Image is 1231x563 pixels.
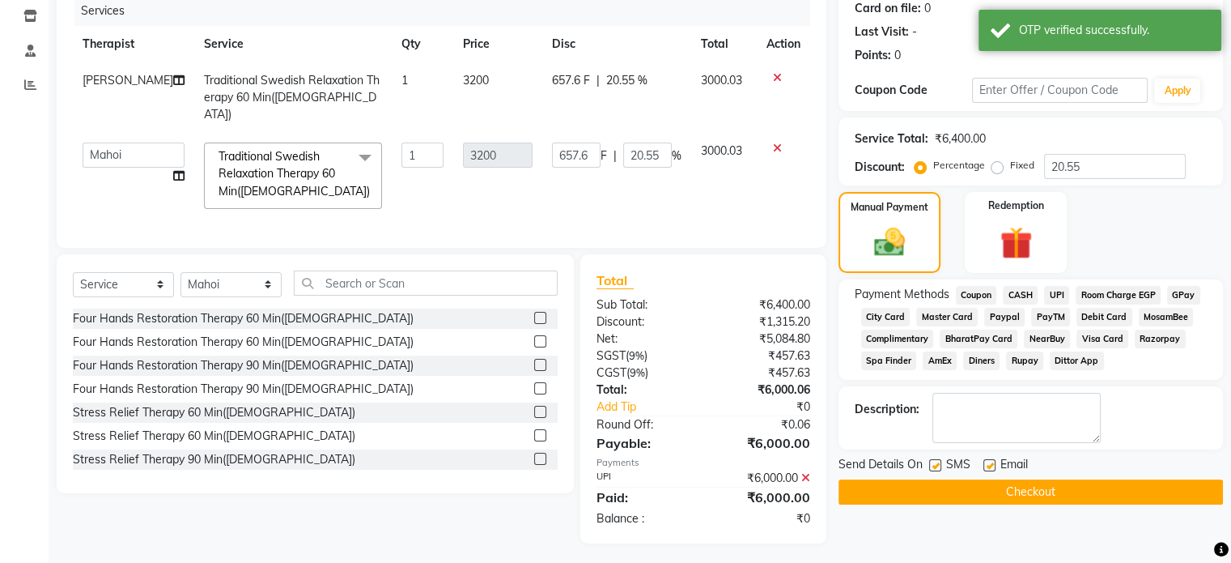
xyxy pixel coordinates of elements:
span: 20.55 % [606,72,647,89]
input: Enter Offer / Coupon Code [972,78,1148,103]
div: ₹6,000.00 [703,470,822,487]
span: Total [596,272,634,289]
div: ₹5,084.80 [703,331,822,348]
label: Fixed [1010,158,1034,173]
span: Traditional Swedish Relaxation Therapy 60 Min([DEMOGRAPHIC_DATA]) [204,73,380,122]
span: BharatPay Card [940,330,1017,348]
button: Apply [1154,79,1200,103]
div: Stress Relief Therapy 60 Min([DEMOGRAPHIC_DATA]) [73,428,355,445]
div: Four Hands Restoration Therapy 60 Min([DEMOGRAPHIC_DATA]) [73,310,414,327]
input: Search or Scan [294,271,558,296]
div: ₹457.63 [703,365,822,382]
div: - [912,23,917,41]
span: 3200 [463,73,489,87]
th: Disc [542,26,691,62]
div: ₹6,000.00 [703,488,822,507]
span: Razorpay [1135,330,1186,348]
span: Rupay [1006,352,1043,370]
div: Paid: [584,488,703,507]
span: City Card [861,308,911,326]
span: CASH [1003,286,1038,305]
div: Stress Relief Therapy 90 Min([DEMOGRAPHIC_DATA]) [73,451,355,468]
span: GPay [1167,286,1200,305]
div: ( ) [584,348,703,365]
div: 0 [894,47,901,64]
div: Round Off: [584,416,703,433]
span: 1 [401,73,408,87]
span: Diners [963,352,1000,370]
span: 9% [630,366,645,379]
label: Percentage [933,158,985,173]
div: Last Visit: [855,23,909,41]
div: UPI [584,470,703,487]
div: Discount: [584,313,703,331]
span: Email [1000,456,1028,476]
div: ₹6,400.00 [935,130,986,147]
div: Four Hands Restoration Therapy 60 Min([DEMOGRAPHIC_DATA]) [73,334,414,351]
span: Complimentary [861,330,934,348]
div: Payable: [584,433,703,453]
div: ₹457.63 [703,348,822,365]
span: MosamBee [1139,308,1194,326]
span: CGST [596,365,626,380]
img: _cash.svg [864,224,915,260]
div: OTP verified successfully. [1019,22,1209,39]
span: 3000.03 [701,73,742,87]
span: Dittor App [1050,352,1104,370]
span: PayTM [1031,308,1070,326]
th: Action [757,26,810,62]
span: [PERSON_NAME] [83,73,173,87]
span: Traditional Swedish Relaxation Therapy 60 Min([DEMOGRAPHIC_DATA]) [219,149,370,198]
span: SMS [946,456,970,476]
button: Checkout [838,480,1223,505]
a: Add Tip [584,399,723,416]
span: UPI [1044,286,1069,305]
div: Four Hands Restoration Therapy 90 Min([DEMOGRAPHIC_DATA]) [73,357,414,374]
a: x [370,184,377,198]
span: | [596,72,600,89]
img: _gift.svg [990,223,1042,263]
div: Discount: [855,159,905,176]
div: Stress Relief Therapy 60 Min([DEMOGRAPHIC_DATA]) [73,404,355,421]
div: ₹0 [723,399,821,416]
div: Payments [596,456,810,470]
span: SGST [596,348,626,363]
div: ( ) [584,365,703,382]
span: Spa Finder [861,352,917,370]
div: Points: [855,47,891,64]
th: Qty [392,26,453,62]
div: ₹0.06 [703,416,822,433]
span: Payment Methods [855,286,949,303]
span: Debit Card [1076,308,1132,326]
span: AmEx [923,352,957,370]
label: Manual Payment [851,200,928,215]
div: Total: [584,382,703,399]
div: Sub Total: [584,296,703,313]
span: F [601,147,607,164]
span: Room Charge EGP [1076,286,1161,305]
span: Coupon [956,286,997,305]
div: Balance : [584,510,703,527]
span: Visa Card [1076,330,1128,348]
div: Coupon Code [855,82,972,99]
div: Four Hands Restoration Therapy 90 Min([DEMOGRAPHIC_DATA]) [73,381,414,398]
span: Master Card [916,308,978,326]
span: 9% [629,349,644,362]
div: Net: [584,331,703,348]
div: ₹6,000.06 [703,382,822,399]
label: Redemption [988,198,1044,213]
span: 3000.03 [701,143,742,158]
span: | [613,147,617,164]
div: Description: [855,401,919,418]
span: % [672,147,681,164]
div: ₹6,400.00 [703,296,822,313]
th: Total [691,26,757,62]
th: Service [194,26,392,62]
span: Paypal [984,308,1025,326]
div: ₹6,000.00 [703,433,822,453]
div: Service Total: [855,130,928,147]
th: Price [453,26,542,62]
th: Therapist [73,26,194,62]
span: Send Details On [838,456,923,476]
div: ₹1,315.20 [703,313,822,331]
